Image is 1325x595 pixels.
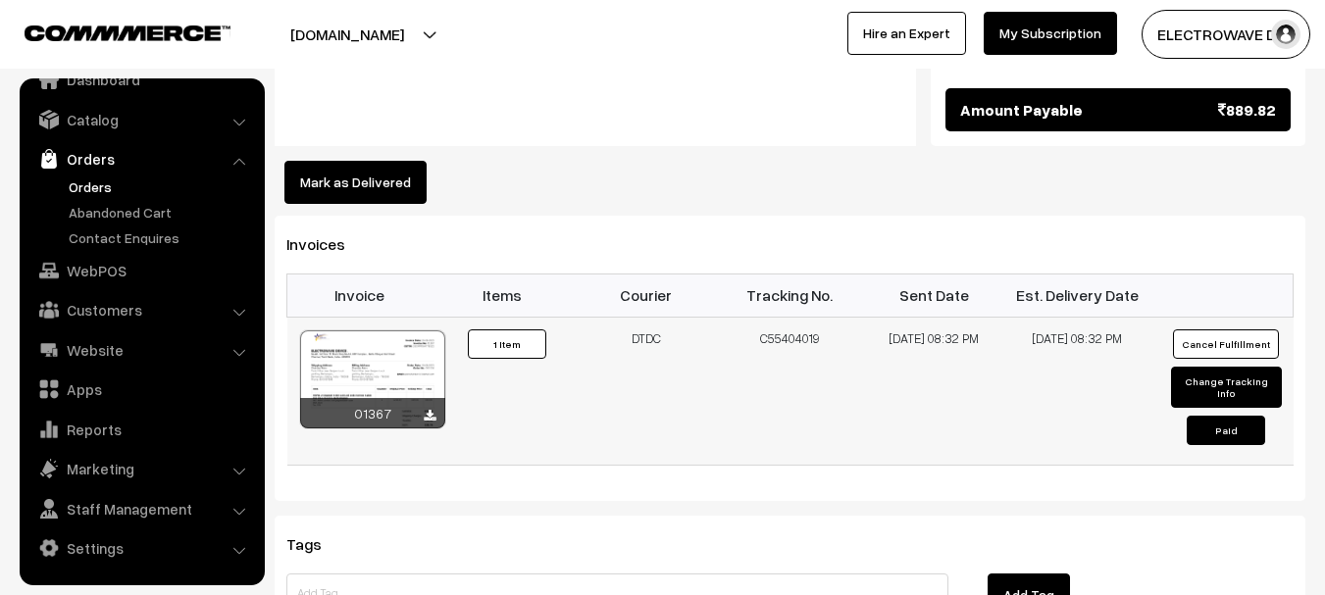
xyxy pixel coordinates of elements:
[1142,10,1310,59] button: ELECTROWAVE DE…
[847,12,966,55] a: Hire an Expert
[25,530,258,566] a: Settings
[25,25,230,40] img: COMMMERCE
[25,412,258,447] a: Reports
[64,227,258,248] a: Contact Enquires
[1005,317,1149,465] td: [DATE] 08:32 PM
[718,317,862,465] td: C55404019
[25,253,258,288] a: WebPOS
[1171,367,1282,408] button: Change Tracking Info
[286,234,369,254] span: Invoices
[25,332,258,368] a: Website
[284,161,427,204] button: Mark as Delivered
[64,176,258,197] a: Orders
[718,273,862,317] th: Tracking No.
[25,141,258,176] a: Orders
[1271,20,1300,49] img: user
[984,12,1117,55] a: My Subscription
[25,451,258,486] a: Marketing
[25,292,258,327] a: Customers
[300,398,445,428] div: 01367
[25,62,258,97] a: Dashboard
[64,202,258,223] a: Abandoned Cart
[222,10,473,59] button: [DOMAIN_NAME]
[862,273,1006,317] th: Sent Date
[960,98,1083,122] span: Amount Payable
[575,317,719,465] td: DTDC
[287,273,432,317] th: Invoice
[1218,98,1276,122] span: 889.82
[25,20,196,43] a: COMMMERCE
[1187,416,1265,445] button: Paid
[431,273,575,317] th: Items
[25,491,258,526] a: Staff Management
[468,329,546,359] button: 1 Item
[25,372,258,407] a: Apps
[1173,329,1279,359] button: Cancel Fulfillment
[286,534,345,554] span: Tags
[1005,273,1149,317] th: Est. Delivery Date
[862,317,1006,465] td: [DATE] 08:32 PM
[575,273,719,317] th: Courier
[25,102,258,137] a: Catalog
